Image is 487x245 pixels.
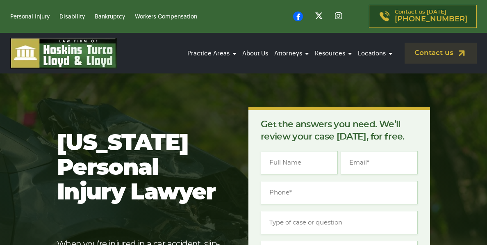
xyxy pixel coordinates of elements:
[261,181,418,204] input: Phone*
[395,9,467,23] p: Contact us [DATE]
[356,42,394,65] a: Locations
[261,118,418,143] p: Get the answers you need. We’ll review your case [DATE], for free.
[272,42,311,65] a: Attorneys
[240,42,270,65] a: About Us
[395,15,467,23] span: [PHONE_NUMBER]
[261,151,338,174] input: Full Name
[57,131,222,205] h1: [US_STATE] Personal Injury Lawyer
[59,14,85,20] a: Disability
[135,14,197,20] a: Workers Compensation
[261,211,418,234] input: Type of case or question
[369,5,477,28] a: Contact us [DATE][PHONE_NUMBER]
[341,151,418,174] input: Email*
[313,42,354,65] a: Resources
[10,14,50,20] a: Personal Injury
[185,42,238,65] a: Practice Areas
[10,38,117,69] img: logo
[95,14,125,20] a: Bankruptcy
[405,43,477,64] a: Contact us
